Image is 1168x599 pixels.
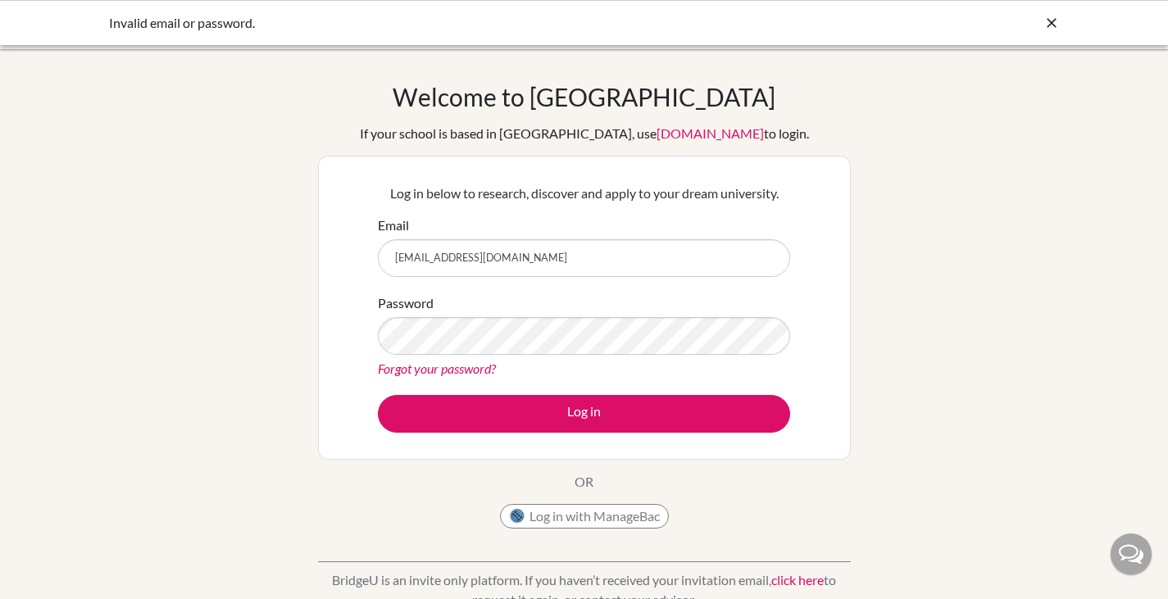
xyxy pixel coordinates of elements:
[378,184,790,203] p: Log in below to research, discover and apply to your dream university.
[393,82,775,111] h1: Welcome to [GEOGRAPHIC_DATA]
[378,293,434,313] label: Password
[575,472,593,492] p: OR
[500,504,669,529] button: Log in with ManageBac
[360,124,809,143] div: If your school is based in [GEOGRAPHIC_DATA], use to login.
[109,13,814,33] div: Invalid email or password.
[378,361,496,376] a: Forgot your password?
[771,572,824,588] a: click here
[378,216,409,235] label: Email
[657,125,764,141] a: [DOMAIN_NAME]
[378,395,790,433] button: Log in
